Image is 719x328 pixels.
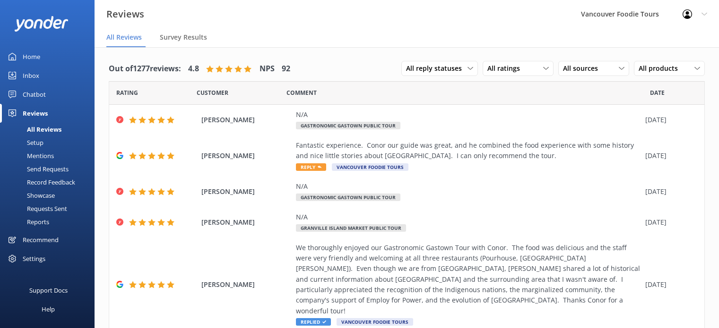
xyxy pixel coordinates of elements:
[6,202,95,215] a: Requests Sent
[23,249,45,268] div: Settings
[645,279,693,290] div: [DATE]
[23,85,46,104] div: Chatbot
[14,16,69,32] img: yonder-white-logo.png
[296,109,641,120] div: N/A
[6,176,75,189] div: Record Feedback
[332,163,408,171] span: Vancouver Foodie Tours
[6,123,95,136] a: All Reviews
[29,281,68,300] div: Support Docs
[160,33,207,42] span: Survey Results
[201,279,291,290] span: [PERSON_NAME]
[296,140,641,161] div: Fantastic experience. Conor our guide was great, and he combined the food experience with some hi...
[337,318,413,326] span: Vancouver Foodie Tours
[23,104,48,123] div: Reviews
[6,149,54,162] div: Mentions
[487,63,526,74] span: All ratings
[296,318,331,326] span: Replied
[188,63,199,75] h4: 4.8
[106,7,144,22] h3: Reviews
[197,88,228,97] span: Date
[6,215,95,228] a: Reports
[23,230,59,249] div: Recommend
[6,189,55,202] div: Showcase
[6,189,95,202] a: Showcase
[6,149,95,162] a: Mentions
[106,33,142,42] span: All Reviews
[296,122,400,129] span: Gastronomic Gastown Public Tour
[201,186,291,197] span: [PERSON_NAME]
[260,63,275,75] h4: NPS
[6,162,69,176] div: Send Requests
[296,193,400,201] span: Gastronomic Gastown Public Tour
[296,212,641,222] div: N/A
[563,63,604,74] span: All sources
[23,47,40,66] div: Home
[296,224,406,232] span: Granville Island Market Public Tour
[296,181,641,192] div: N/A
[650,88,665,97] span: Date
[286,88,317,97] span: Question
[645,151,693,161] div: [DATE]
[201,217,291,227] span: [PERSON_NAME]
[645,186,693,197] div: [DATE]
[6,176,95,189] a: Record Feedback
[6,202,67,215] div: Requests Sent
[23,66,39,85] div: Inbox
[639,63,684,74] span: All products
[6,123,61,136] div: All Reviews
[116,88,138,97] span: Date
[296,243,641,317] div: We thoroughly enjoyed our Gastronomic Gastown Tour with Conor. The food was delicious and the sta...
[645,115,693,125] div: [DATE]
[282,63,290,75] h4: 92
[109,63,181,75] h4: Out of 1277 reviews:
[645,217,693,227] div: [DATE]
[42,300,55,319] div: Help
[296,163,326,171] span: Reply
[201,151,291,161] span: [PERSON_NAME]
[406,63,468,74] span: All reply statuses
[201,115,291,125] span: [PERSON_NAME]
[6,136,95,149] a: Setup
[6,136,43,149] div: Setup
[6,215,49,228] div: Reports
[6,162,95,176] a: Send Requests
